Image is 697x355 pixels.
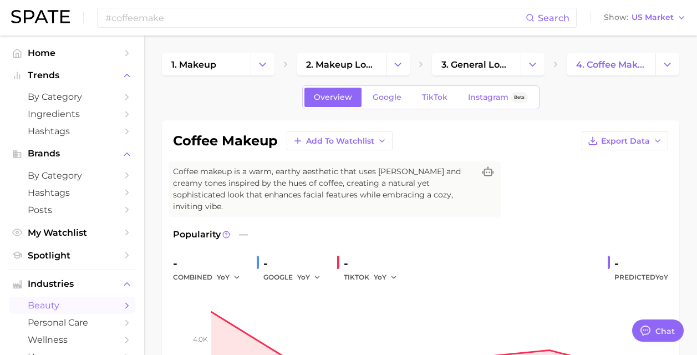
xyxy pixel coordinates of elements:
[604,14,628,21] span: Show
[173,166,475,212] span: Coffee makeup is a warm, earthy aesthetic that uses [PERSON_NAME] and creamy tones inspired by th...
[9,123,135,140] a: Hashtags
[9,201,135,219] a: Posts
[11,10,70,23] img: SPATE
[263,271,328,284] div: GOOGLE
[28,205,116,215] span: Posts
[422,93,447,102] span: TikTok
[297,53,385,75] a: 2. makeup looks
[263,255,328,272] div: -
[459,88,537,107] a: InstagramBeta
[239,228,248,241] span: —
[314,93,352,102] span: Overview
[28,48,116,58] span: Home
[9,184,135,201] a: Hashtags
[306,59,376,70] span: 2. makeup looks
[28,70,116,80] span: Trends
[28,170,116,181] span: by Category
[251,53,274,75] button: Change Category
[363,88,411,107] a: Google
[173,134,278,148] h1: coffee makeup
[601,11,689,25] button: ShowUS Market
[297,272,310,282] span: YoY
[217,271,241,284] button: YoY
[655,273,668,281] span: YoY
[9,88,135,105] a: by Category
[173,255,248,272] div: -
[432,53,521,75] a: 3. general looks
[9,105,135,123] a: Ingredients
[9,297,135,314] a: beauty
[632,14,674,21] span: US Market
[9,44,135,62] a: Home
[386,53,410,75] button: Change Category
[614,255,668,272] div: -
[9,247,135,264] a: Spotlight
[373,93,401,102] span: Google
[162,53,251,75] a: 1. makeup
[28,109,116,119] span: Ingredients
[28,149,116,159] span: Brands
[344,255,405,272] div: -
[374,271,398,284] button: YoY
[171,59,216,70] span: 1. makeup
[217,272,230,282] span: YoY
[28,126,116,136] span: Hashtags
[655,53,679,75] button: Change Category
[9,276,135,292] button: Industries
[173,228,221,241] span: Popularity
[538,13,569,23] span: Search
[468,93,508,102] span: Instagram
[413,88,457,107] a: TikTok
[173,271,248,284] div: combined
[28,317,116,328] span: personal care
[306,136,374,146] span: Add to Watchlist
[9,331,135,348] a: wellness
[28,279,116,289] span: Industries
[582,131,668,150] button: Export Data
[576,59,646,70] span: 4. coffee makeup
[28,250,116,261] span: Spotlight
[9,224,135,241] a: My Watchlist
[28,92,116,102] span: by Category
[344,271,405,284] div: TIKTOK
[9,145,135,162] button: Brands
[601,136,650,146] span: Export Data
[297,271,321,284] button: YoY
[9,67,135,84] button: Trends
[374,272,386,282] span: YoY
[441,59,511,70] span: 3. general looks
[614,271,668,284] span: Predicted
[514,93,525,102] span: Beta
[28,300,116,311] span: beauty
[28,227,116,238] span: My Watchlist
[9,167,135,184] a: by Category
[28,187,116,198] span: Hashtags
[304,88,362,107] a: Overview
[9,314,135,331] a: personal care
[104,8,526,27] input: Search here for a brand, industry, or ingredient
[28,334,116,345] span: wellness
[567,53,655,75] a: 4. coffee makeup
[521,53,545,75] button: Change Category
[287,131,393,150] button: Add to Watchlist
